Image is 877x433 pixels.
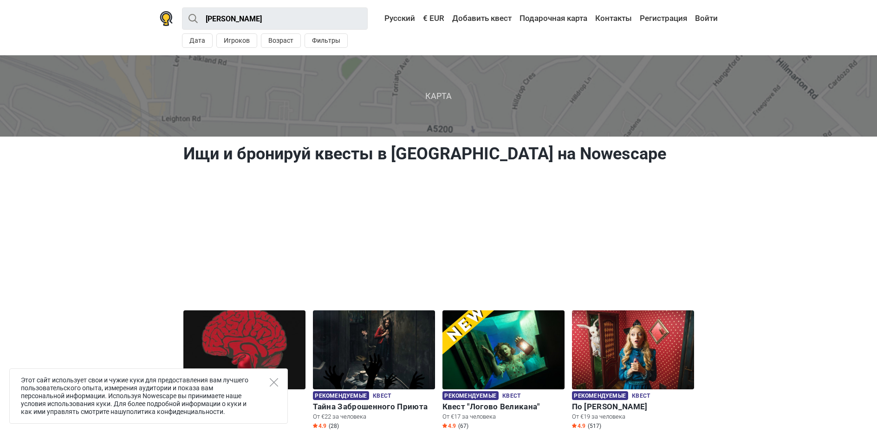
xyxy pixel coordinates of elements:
a: Добавить квест [450,10,514,27]
h6: По [PERSON_NAME] [572,402,694,412]
img: Тайна Заброшенного Приюта [313,310,435,389]
a: Войти [693,10,718,27]
button: Close [270,378,278,387]
span: 4.9 [313,422,326,430]
button: Игроков [216,33,257,48]
span: Рекомендуемые [572,391,628,400]
span: Рекомендуемые [442,391,499,400]
a: Регистрация [637,10,689,27]
p: От €22 за человека [313,413,435,421]
img: Русский [378,15,384,22]
a: Паранойя Реклама Квест Паранойя От €13 за человека [183,310,305,423]
img: Star [572,423,577,428]
input: Попробуйте “Лондон” [182,7,368,30]
h1: Ищи и бронируй квесты в [GEOGRAPHIC_DATA] на Nowescape [183,144,694,164]
h6: Квест "Логово Великана" [442,402,565,412]
span: Квест [502,391,520,401]
img: Квест "Логово Великана" [442,310,565,389]
a: Квест "Логово Великана" Рекомендуемые Квест Квест "Логово Великана" От €17 за человека Star4.9 (67) [442,310,565,432]
span: 4.9 [442,422,456,430]
span: Квест [632,391,650,401]
span: 4.9 [572,422,585,430]
span: Квест [373,391,391,401]
img: Паранойя [183,310,305,389]
iframe: Advertisement [180,176,698,306]
a: Контакты [593,10,634,27]
p: От €17 за человека [442,413,565,421]
span: Рекомендуемые [313,391,369,400]
img: Nowescape logo [160,11,173,26]
a: € EUR [421,10,447,27]
img: Star [442,423,447,428]
a: Русский [376,10,417,27]
span: (517) [588,422,601,430]
button: Возраст [261,33,301,48]
h6: Тайна Заброшенного Приюта [313,402,435,412]
span: (67) [458,422,468,430]
p: От €19 за человека [572,413,694,421]
button: Дата [182,33,213,48]
img: По Следам Алисы [572,310,694,389]
button: Фильтры [305,33,348,48]
a: Подарочная карта [517,10,590,27]
img: Star [313,423,318,428]
a: По Следам Алисы Рекомендуемые Квест По [PERSON_NAME] От €19 за человека Star4.9 (517) [572,310,694,432]
a: Тайна Заброшенного Приюта Рекомендуемые Квест Тайна Заброшенного Приюта От €22 за человека Star4.... [313,310,435,432]
span: (28) [329,422,339,430]
div: Этот сайт использует свои и чужие куки для предоставления вам лучшего пользовательского опыта, из... [9,368,288,424]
